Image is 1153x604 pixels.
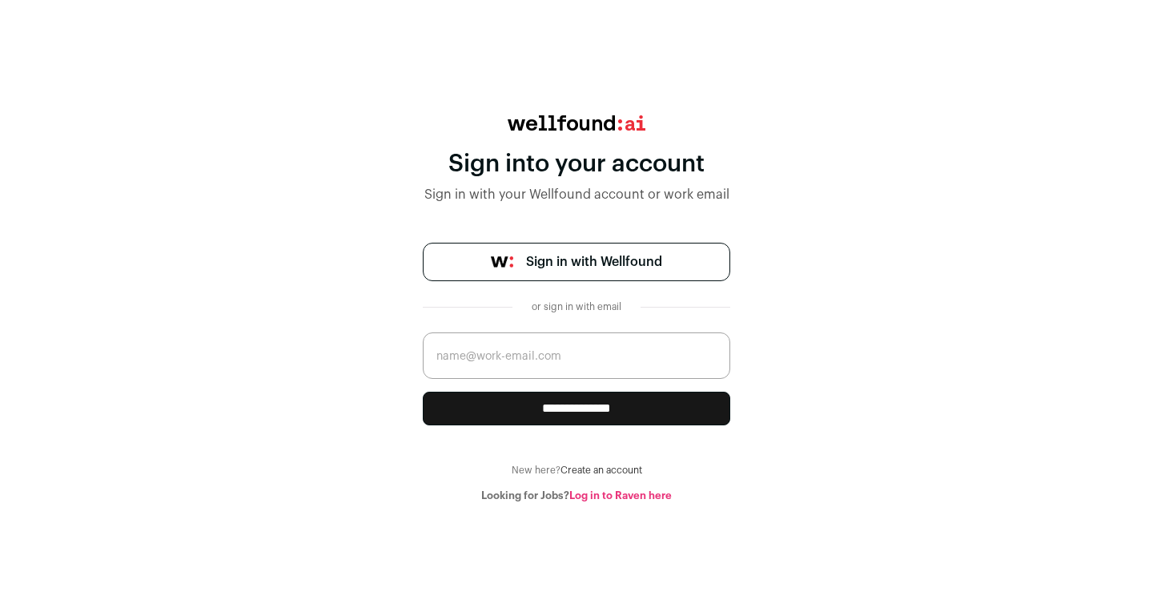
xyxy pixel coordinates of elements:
input: name@work-email.com [423,332,730,379]
div: Sign into your account [423,150,730,179]
div: Looking for Jobs? [423,489,730,502]
img: wellfound-symbol-flush-black-fb3c872781a75f747ccb3a119075da62bfe97bd399995f84a933054e44a575c4.png [491,256,513,268]
div: Sign in with your Wellfound account or work email [423,185,730,204]
img: wellfound:ai [508,115,645,131]
div: or sign in with email [525,300,628,313]
a: Create an account [560,465,642,475]
div: New here? [423,464,730,477]
a: Log in to Raven here [569,490,672,501]
a: Sign in with Wellfound [423,243,730,281]
span: Sign in with Wellfound [526,252,662,272]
